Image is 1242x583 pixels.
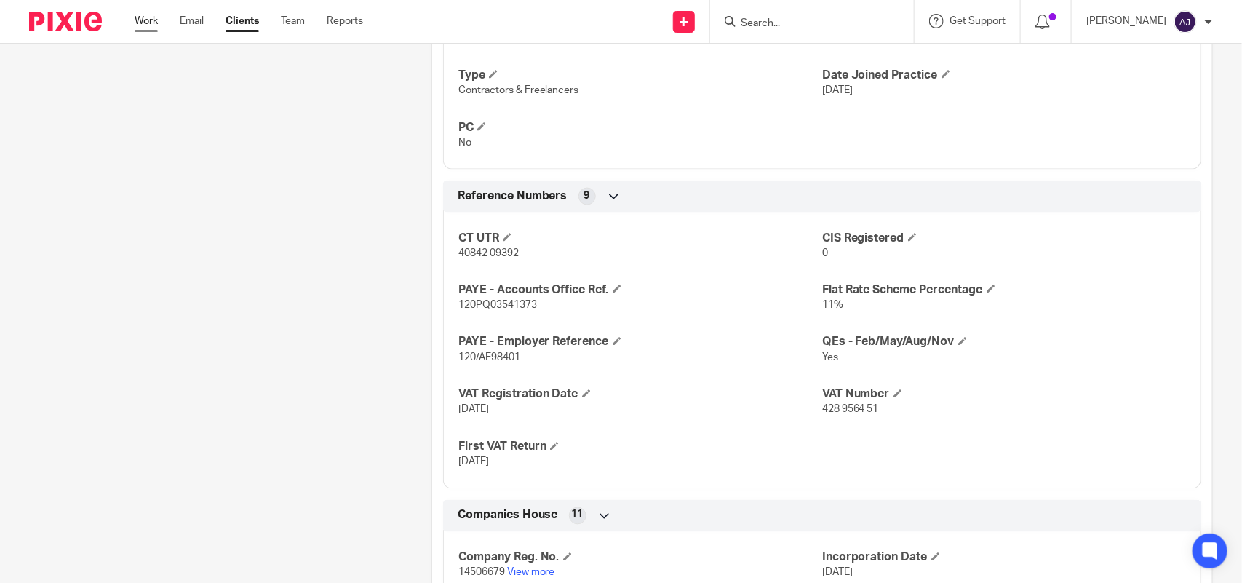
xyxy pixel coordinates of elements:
[458,508,558,523] span: Companies House
[822,353,838,363] span: Yes
[135,14,158,28] a: Work
[822,248,828,258] span: 0
[584,189,590,203] span: 9
[822,405,879,415] span: 428 9564 51
[327,14,363,28] a: Reports
[180,14,204,28] a: Email
[572,508,584,523] span: 11
[458,282,822,298] h4: PAYE - Accounts Office Ref.
[822,335,1186,350] h4: QEs - Feb/May/Aug/Nov
[458,387,822,402] h4: VAT Registration Date
[458,68,822,83] h4: Type
[458,440,822,455] h4: First VAT Return
[458,335,822,350] h4: PAYE - Employer Reference
[458,85,579,95] span: Contractors & Freelancers
[822,68,1186,83] h4: Date Joined Practice
[458,189,568,204] span: Reference Numbers
[822,387,1186,402] h4: VAT Number
[1086,14,1166,28] p: [PERSON_NAME]
[458,120,822,135] h4: PC
[458,231,822,246] h4: CT UTR
[458,568,505,578] span: 14506679
[950,16,1006,26] span: Get Support
[458,405,489,415] span: [DATE]
[739,17,870,31] input: Search
[458,248,519,258] span: 40842 09392
[822,550,1186,566] h4: Incorporation Date
[822,282,1186,298] h4: Flat Rate Scheme Percentage
[458,353,520,363] span: 120/AE98401
[226,14,259,28] a: Clients
[1174,10,1197,33] img: svg%3E
[29,12,102,31] img: Pixie
[458,457,489,467] span: [DATE]
[507,568,555,578] a: View more
[822,301,843,311] span: 11%
[458,550,822,566] h4: Company Reg. No.
[458,138,471,148] span: No
[281,14,305,28] a: Team
[458,301,537,311] span: 120PQ03541373
[822,568,853,578] span: [DATE]
[822,231,1186,246] h4: CIS Registered
[822,85,853,95] span: [DATE]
